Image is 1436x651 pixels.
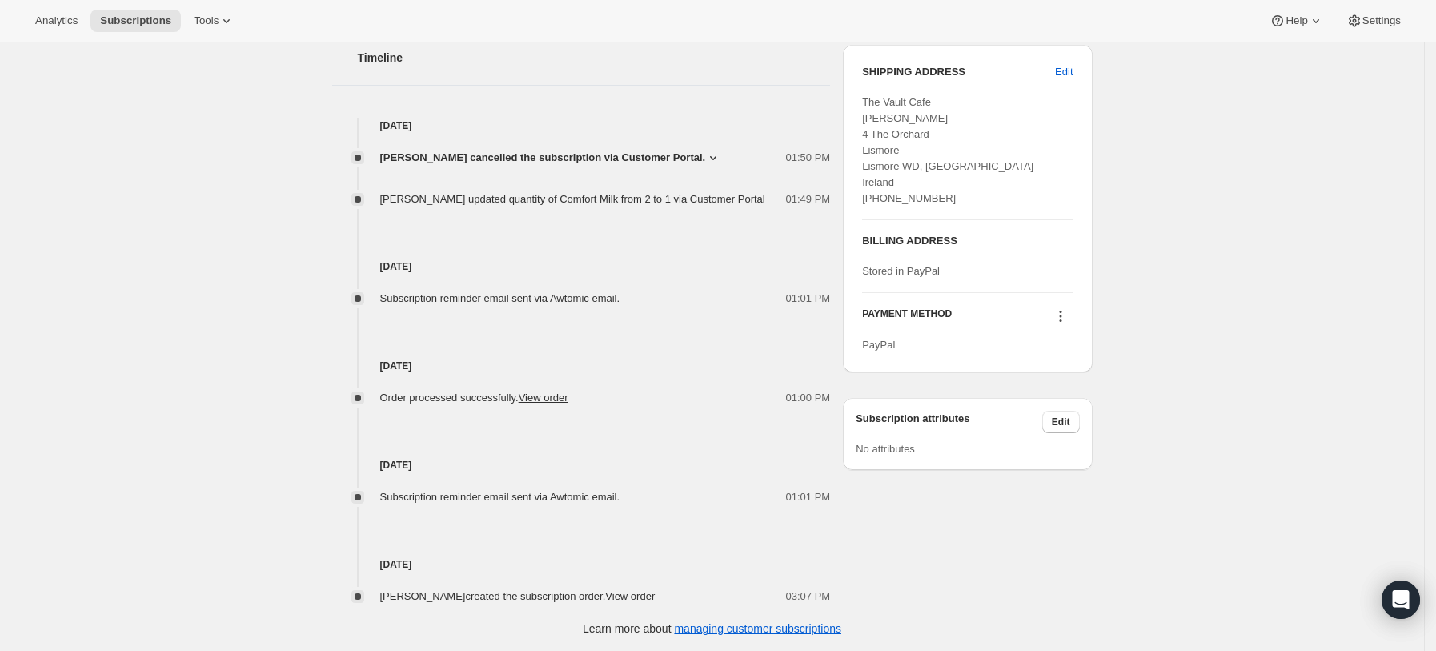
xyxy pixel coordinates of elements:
[380,150,722,166] button: [PERSON_NAME] cancelled the subscription via Customer Portal.
[786,191,831,207] span: 01:49 PM
[1382,581,1420,619] div: Open Intercom Messenger
[862,233,1073,249] h3: BILLING ADDRESS
[1045,59,1082,85] button: Edit
[358,50,831,66] h2: Timeline
[194,14,219,27] span: Tools
[856,411,1042,433] h3: Subscription attributes
[380,392,568,404] span: Order processed successfully.
[380,292,620,304] span: Subscription reminder email sent via Awtomic email.
[100,14,171,27] span: Subscriptions
[786,489,831,505] span: 01:01 PM
[35,14,78,27] span: Analytics
[332,259,831,275] h4: [DATE]
[1260,10,1333,32] button: Help
[332,358,831,374] h4: [DATE]
[1362,14,1401,27] span: Settings
[862,64,1055,80] h3: SHIPPING ADDRESS
[862,339,895,351] span: PayPal
[380,491,620,503] span: Subscription reminder email sent via Awtomic email.
[862,265,940,277] span: Stored in PayPal
[674,622,841,635] a: managing customer subscriptions
[332,457,831,473] h4: [DATE]
[1286,14,1307,27] span: Help
[519,392,568,404] a: View order
[380,150,706,166] span: [PERSON_NAME] cancelled the subscription via Customer Portal.
[332,118,831,134] h4: [DATE]
[1042,411,1080,433] button: Edit
[786,589,831,605] span: 03:07 PM
[862,96,1033,204] span: The Vault Cafe [PERSON_NAME] 4 The Orchard Lismore Lismore WD, [GEOGRAPHIC_DATA] Ireland [PHONE_N...
[862,307,952,329] h3: PAYMENT METHOD
[184,10,244,32] button: Tools
[1052,416,1070,428] span: Edit
[380,590,656,602] span: [PERSON_NAME] created the subscription order.
[1337,10,1410,32] button: Settings
[786,150,831,166] span: 01:50 PM
[90,10,181,32] button: Subscriptions
[332,557,831,573] h4: [DATE]
[26,10,87,32] button: Analytics
[605,590,655,602] a: View order
[1055,64,1073,80] span: Edit
[786,291,831,307] span: 01:01 PM
[786,390,831,406] span: 01:00 PM
[856,443,915,455] span: No attributes
[583,621,841,637] p: Learn more about
[380,193,765,205] span: [PERSON_NAME] updated quantity of Comfort Milk from 2 to 1 via Customer Portal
